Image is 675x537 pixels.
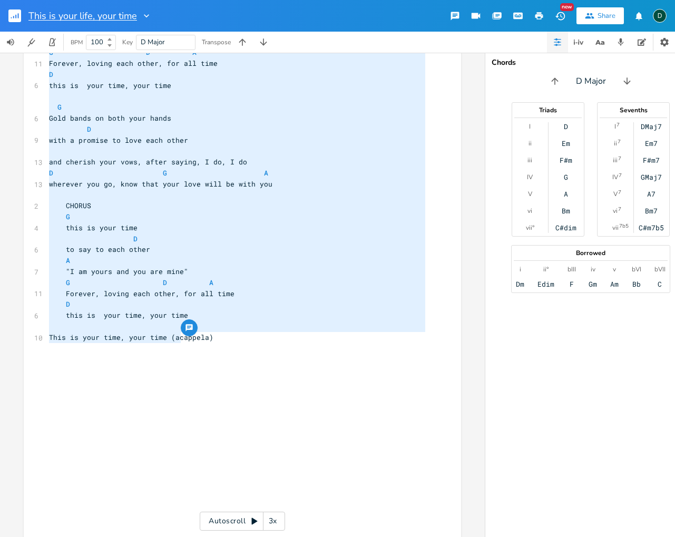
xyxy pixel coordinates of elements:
div: bVI [632,265,641,274]
div: I [529,122,531,131]
div: i [520,265,521,274]
div: Bm7 [645,207,658,215]
span: Gold bands on both your hands [49,113,171,123]
div: ii [614,139,617,148]
span: G [66,212,70,221]
span: D [49,168,53,178]
div: A [564,190,568,198]
div: Edim [537,280,554,288]
div: I [614,122,616,131]
div: C#m7b5 [639,223,664,232]
div: Key [122,39,133,45]
div: F#m [560,156,572,164]
div: Transpose [202,39,231,45]
div: A7 [647,190,656,198]
span: CHORUS [49,201,91,210]
span: G [57,102,62,112]
div: 3x [263,512,282,531]
span: D [66,299,70,309]
div: IV [527,173,533,181]
div: bIII [568,265,576,274]
span: D Major [576,75,606,87]
div: G [564,173,568,181]
span: this is your time, your time [49,81,171,90]
div: Bm [562,207,570,215]
div: Borrowed [512,250,670,256]
div: v [613,265,616,274]
sup: 7 [617,121,620,129]
span: A [264,168,268,178]
sup: 7 [618,205,621,213]
span: wherever you go, know that your love will be with you [49,179,272,189]
span: this is your time, your time [49,310,188,320]
div: BPM [71,40,83,45]
div: F#m7 [643,156,660,164]
button: New [550,6,571,25]
div: vii° [526,223,534,232]
div: Sevenths [598,107,669,113]
div: Bb [632,280,641,288]
span: with a promise to love each other [49,135,188,145]
span: "I am yours and you are mine" [49,267,188,276]
div: bVII [654,265,666,274]
span: this is your time [49,223,138,232]
div: New [560,3,574,11]
span: A [209,278,213,287]
div: Gm [589,280,597,288]
div: F [570,280,574,288]
div: Em [562,139,570,148]
span: Forever, loving each other, for all time [49,289,234,298]
span: This is your life, your time [28,11,137,21]
div: DMaj7 [641,122,662,131]
span: D Major [141,37,165,47]
div: vi [613,207,618,215]
sup: 7 [618,138,621,146]
span: D [49,70,53,79]
div: iii [613,156,618,164]
button: Share [576,7,624,24]
div: Autoscroll [200,512,285,531]
div: iv [591,265,595,274]
span: to say to each other [49,245,150,254]
div: Em7 [645,139,658,148]
sup: 7b5 [619,222,629,230]
div: ii° [543,265,549,274]
span: Forever, loving each other, for all time [49,58,218,68]
div: Donna Britton Bukevicz [653,9,667,23]
span: G [163,168,167,178]
div: Am [610,280,619,288]
div: D [564,122,568,131]
span: G [66,278,70,287]
div: Share [598,11,615,21]
sup: 7 [618,154,621,163]
div: IV [612,173,618,181]
span: D [163,278,167,287]
span: D [133,234,138,243]
sup: 7 [619,171,622,180]
div: C#dim [555,223,576,232]
span: and cherish your vows, after saying, I do, I do [49,157,247,167]
div: vi [527,207,532,215]
div: vii [612,223,619,232]
div: ii [529,139,532,148]
div: Dm [516,280,524,288]
span: This is your time, your time (acappela) [49,333,213,342]
div: C [658,280,662,288]
div: Triads [512,107,584,113]
div: V [528,190,532,198]
span: D [87,124,91,134]
div: V [613,190,618,198]
button: D [653,4,667,28]
div: iii [527,156,532,164]
span: A [66,256,70,265]
sup: 7 [618,188,621,197]
div: GMaj7 [641,173,662,181]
